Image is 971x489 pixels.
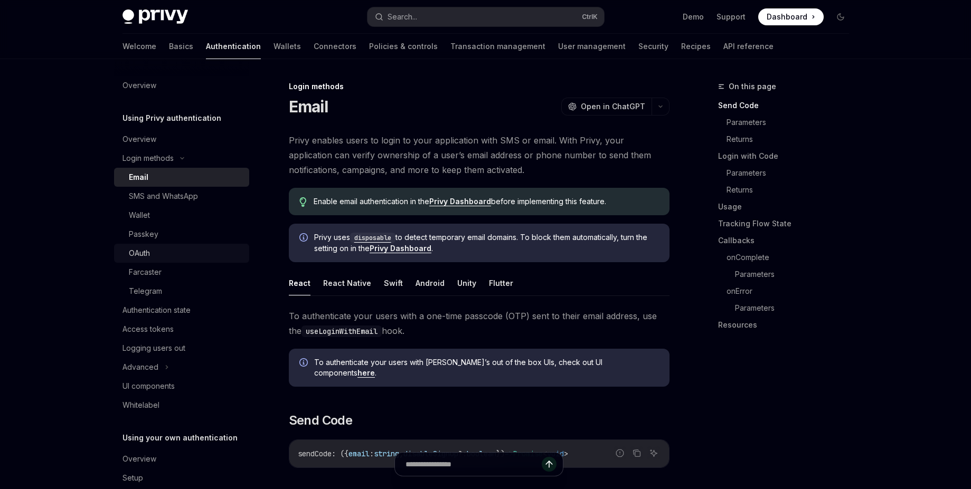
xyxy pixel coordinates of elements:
[718,232,857,249] a: Callbacks
[298,449,332,458] span: sendCode
[299,358,310,369] svg: Info
[718,198,857,215] a: Usage
[505,449,513,458] span: =>
[564,449,568,458] span: >
[357,368,375,378] a: here
[114,339,249,358] a: Logging users out
[681,34,711,59] a: Recipes
[832,8,849,25] button: Toggle dark mode
[114,76,249,95] a: Overview
[114,301,249,320] a: Authentication state
[122,380,175,392] div: UI components
[723,34,774,59] a: API reference
[717,12,746,22] a: Support
[122,304,191,317] div: Authentication state
[129,285,162,298] div: Telegram
[399,449,403,458] span: ,
[561,98,652,116] button: Open in ChatGPT
[122,34,156,59] a: Welcome
[369,34,438,59] a: Policies & controls
[582,13,598,21] span: Ctrl K
[114,449,249,468] a: Overview
[129,171,148,184] div: Email
[289,309,670,338] span: To authenticate your users with a one-time passcode (OTP) sent to their email address, use the hook.
[323,271,371,295] button: React Native
[384,271,403,295] button: Swift
[114,130,249,149] a: Overview
[558,34,626,59] a: User management
[543,449,547,458] span: <
[370,449,374,458] span: :
[638,34,668,59] a: Security
[314,34,356,59] a: Connectors
[122,152,174,165] div: Login methods
[683,12,704,22] a: Demo
[727,114,857,131] a: Parameters
[718,215,857,232] a: Tracking Flow State
[332,449,348,458] span: : ({
[114,225,249,244] a: Passkey
[613,446,627,460] button: Report incorrect code
[647,446,661,460] button: Ask AI
[289,271,310,295] button: React
[129,190,198,203] div: SMS and WhatsApp
[718,97,857,114] a: Send Code
[114,377,249,396] a: UI components
[496,449,505,458] span: })
[348,449,370,458] span: email
[169,34,193,59] a: Basics
[122,79,156,92] div: Overview
[429,197,491,206] a: Privy Dashboard
[122,342,185,354] div: Logging users out
[350,233,395,242] a: disposable
[206,34,261,59] a: Authentication
[457,271,476,295] button: Unity
[122,399,159,411] div: Whitelabel
[314,357,659,378] span: To authenticate your users with [PERSON_NAME]’s out of the box UIs, check out UI components .
[367,7,604,26] button: Search...CtrlK
[289,81,670,92] div: Login methods
[350,233,395,243] code: disposable
[114,263,249,282] a: Farcaster
[289,412,353,429] span: Send Code
[122,453,156,465] div: Overview
[122,361,158,373] div: Advanced
[122,133,156,146] div: Overview
[416,271,445,295] button: Android
[301,325,382,337] code: useLoginWithEmail
[542,457,557,472] button: Send message
[458,449,467,458] span: ?:
[581,101,645,112] span: Open in ChatGPT
[114,244,249,263] a: OAuth
[114,282,249,301] a: Telegram
[630,446,644,460] button: Copy the contents from the code block
[489,271,513,295] button: Flutter
[299,233,310,244] svg: Info
[374,449,399,458] span: string
[299,197,307,207] svg: Tip
[727,249,857,266] a: onComplete
[122,323,174,335] div: Access tokens
[122,472,143,484] div: Setup
[735,300,857,317] a: Parameters
[122,9,188,24] img: dark logo
[403,449,458,458] span: disableSignup
[114,320,249,339] a: Access tokens
[274,34,301,59] a: Wallets
[718,148,857,165] a: Login with Code
[767,12,807,22] span: Dashboard
[718,317,857,333] a: Resources
[729,80,776,93] span: On this page
[388,11,417,23] div: Search...
[129,209,150,222] div: Wallet
[727,165,857,181] a: Parameters
[314,196,658,207] span: Enable email authentication in the before implementing this feature.
[129,247,150,260] div: OAuth
[547,449,564,458] span: void
[289,133,670,177] span: Privy enables users to login to your application with SMS or email. With Privy, your application ...
[122,432,238,444] h5: Using your own authentication
[370,244,431,253] a: Privy Dashboard
[727,131,857,148] a: Returns
[114,187,249,206] a: SMS and WhatsApp
[735,266,857,283] a: Parameters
